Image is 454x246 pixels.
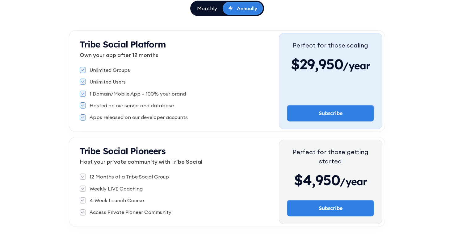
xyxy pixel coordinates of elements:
div: Apps released on our developer accounts [90,114,188,121]
div: 1 Domain/Mobile App + 100% your brand [90,90,186,97]
div: 4-Week Launch Course [90,197,144,204]
div: Perfect for those getting started [287,147,374,166]
span: /year [340,175,367,191]
div: Annually [237,5,257,12]
div: $4,950 [287,171,374,189]
div: Unlimited Users [90,78,126,85]
div: $29,950 [291,55,370,73]
div: Monthly [197,5,217,12]
div: Unlimited Groups [90,67,130,73]
a: Subscribe [287,105,374,121]
div: Weekly LIVE Coaching [90,185,143,192]
div: Access Private Pioneer Community [90,209,171,215]
p: Own your app after 12 months [80,51,279,59]
p: Host your private community with Tribe Social [80,158,279,166]
div: 12 Months of a Tribe Social Group [90,173,169,180]
a: Subscribe [287,200,374,216]
strong: Tribe Social Platform [80,39,166,50]
div: Hosted on our server and database [90,102,174,109]
div: Perfect for those scaling [291,41,370,50]
strong: Tribe Social Pioneers [80,146,166,156]
span: /year [343,59,370,75]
